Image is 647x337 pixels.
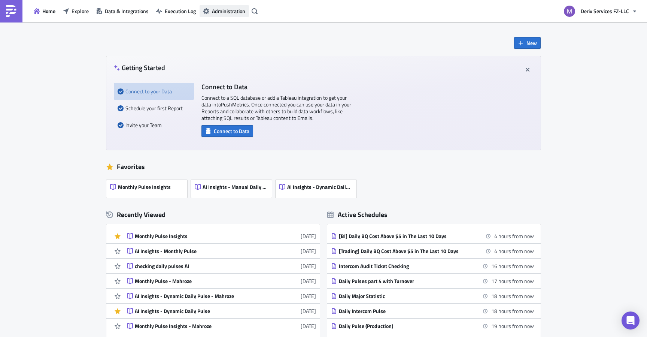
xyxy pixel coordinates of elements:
[72,7,89,15] span: Explore
[135,233,266,240] div: Monthly Pulse Insights
[331,289,534,303] a: Daily Major Statistic18 hours from now
[301,232,316,240] time: 2025-09-12T05:32:17Z
[42,7,55,15] span: Home
[494,232,534,240] time: 2025-09-22 17:30
[622,312,640,330] div: Open Intercom Messenger
[491,322,534,330] time: 2025-09-23 08:00
[201,94,351,121] p: Connect to a SQL database or add a Tableau integration to get your data into PushMetrics . Once c...
[491,292,534,300] time: 2025-09-23 07:00
[106,161,541,172] div: Favorites
[127,244,316,258] a: AI Insights - Monthly Pulse[DATE]
[118,100,190,117] div: Schedule your first Report
[301,277,316,285] time: 2025-08-11T04:50:49Z
[30,5,59,17] button: Home
[214,127,249,135] span: Connect to Data
[201,83,351,91] h4: Connect to Data
[301,247,316,255] time: 2025-09-01T08:16:22Z
[191,176,276,198] a: AI Insights - Manual Daily Pulse
[339,293,470,300] div: Daily Major Statistic
[331,259,534,273] a: Intercom Audit Ticket Checking16 hours from now
[135,263,266,270] div: checking daily pulses AI
[127,304,316,318] a: AI Insights - Dynamic Daily Pulse[DATE]
[106,176,191,198] a: Monthly Pulse Insights
[276,176,360,198] a: AI Insights - Dynamic Daily Pulse
[301,262,316,270] time: 2025-09-01T06:48:38Z
[135,293,266,300] div: AI Insights - Dynamic Daily Pulse - Mahroze
[201,126,253,134] a: Connect to Data
[526,39,537,47] span: New
[301,292,316,300] time: 2025-08-09T16:10:54Z
[135,278,266,285] div: Monthly Pulse - Mahroze
[118,184,171,190] span: Monthly Pulse Insights
[118,117,190,133] div: Invite your Team
[559,3,641,19] button: Deriv Services FZ-LLC
[331,244,534,258] a: [Trading] Daily BQ Cost Above $5 in The Last 10 Days4 hours from now
[135,308,266,315] div: AI Insights - Dynamic Daily Pulse
[514,37,541,49] button: New
[491,262,534,270] time: 2025-09-23 05:00
[327,210,388,219] div: Active Schedules
[287,184,352,190] span: AI Insights - Dynamic Daily Pulse
[491,277,534,285] time: 2025-09-23 06:37
[127,274,316,288] a: Monthly Pulse - Mahroze[DATE]
[127,319,316,333] a: Monthly Pulse Insights - Mahroze[DATE]
[581,7,629,15] span: Deriv Services FZ-LLC
[331,274,534,288] a: Daily Pulses part 4 with Turnover17 hours from now
[494,247,534,255] time: 2025-09-22 17:30
[339,323,470,330] div: Daily Pulse (Production)
[331,304,534,318] a: Daily Intercom Pulse18 hours from now
[331,229,534,243] a: [BI] Daily BQ Cost Above $5 in The Last 10 Days4 hours from now
[339,308,470,315] div: Daily Intercom Pulse
[127,289,316,303] a: AI Insights - Dynamic Daily Pulse - Mahroze[DATE]
[491,307,534,315] time: 2025-09-23 07:00
[339,233,470,240] div: [BI] Daily BQ Cost Above $5 in The Last 10 Days
[203,184,268,190] span: AI Insights - Manual Daily Pulse
[127,229,316,243] a: Monthly Pulse Insights[DATE]
[127,259,316,273] a: checking daily pulses AI[DATE]
[118,83,190,100] div: Connect to your Data
[135,323,266,330] div: Monthly Pulse Insights - Mahroze
[152,5,200,17] button: Execution Log
[331,319,534,333] a: Daily Pulse (Production)19 hours from now
[59,5,92,17] button: Explore
[563,5,576,18] img: Avatar
[339,263,470,270] div: Intercom Audit Ticket Checking
[165,7,196,15] span: Execution Log
[339,278,470,285] div: Daily Pulses part 4 with Turnover
[5,5,17,17] img: PushMetrics
[114,64,165,72] h4: Getting Started
[339,248,470,255] div: [Trading] Daily BQ Cost Above $5 in The Last 10 Days
[301,307,316,315] time: 2025-08-01T13:00:33Z
[201,125,253,137] button: Connect to Data
[92,5,152,17] button: Data & Integrations
[105,7,149,15] span: Data & Integrations
[135,248,266,255] div: AI Insights - Monthly Pulse
[212,7,245,15] span: Administration
[106,209,320,220] div: Recently Viewed
[200,5,249,17] button: Administration
[301,322,316,330] time: 2025-08-01T12:15:33Z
